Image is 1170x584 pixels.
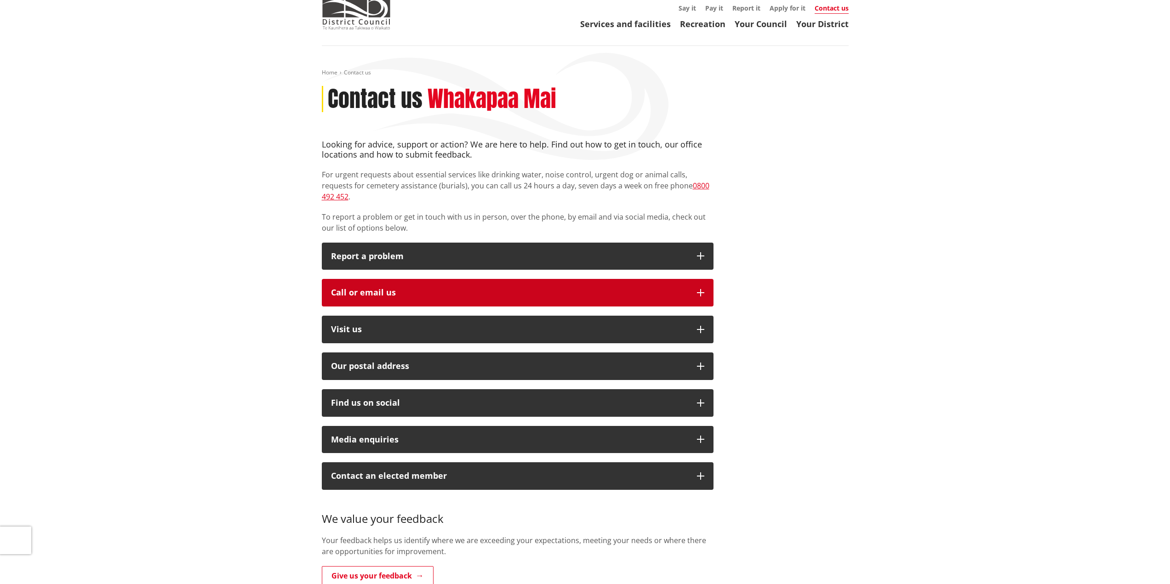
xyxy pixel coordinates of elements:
a: 0800 492 452 [322,181,709,202]
a: Pay it [705,4,723,12]
button: Visit us [322,316,713,343]
span: Contact us [344,68,371,76]
p: Contact an elected member [331,471,688,481]
a: Services and facilities [580,18,671,29]
div: Find us on social [331,398,688,408]
h3: We value your feedback [322,499,713,526]
button: Our postal address [322,352,713,380]
h1: Contact us [328,86,422,113]
a: Say it [679,4,696,12]
a: Apply for it [770,4,805,12]
h4: Looking for advice, support or action? We are here to help. Find out how to get in touch, our off... [322,140,713,159]
p: Visit us [331,325,688,334]
p: For urgent requests about essential services like drinking water, noise control, urgent dog or an... [322,169,713,202]
a: Home [322,68,337,76]
button: Find us on social [322,389,713,417]
iframe: Messenger Launcher [1128,545,1161,578]
button: Call or email us [322,279,713,306]
button: Contact an elected member [322,462,713,490]
a: Recreation [680,18,725,29]
button: Report a problem [322,243,713,270]
a: Contact us [815,4,849,14]
h2: Our postal address [331,362,688,371]
a: Report it [732,4,760,12]
h2: Whakapaa Mai [428,86,556,113]
p: Report a problem [331,252,688,261]
a: Your District [796,18,849,29]
button: Media enquiries [322,426,713,454]
div: Call or email us [331,288,688,297]
a: Your Council [735,18,787,29]
nav: breadcrumb [322,69,849,77]
p: To report a problem or get in touch with us in person, over the phone, by email and via social me... [322,211,713,233]
p: Your feedback helps us identify where we are exceeding your expectations, meeting your needs or w... [322,535,713,557]
div: Media enquiries [331,435,688,444]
